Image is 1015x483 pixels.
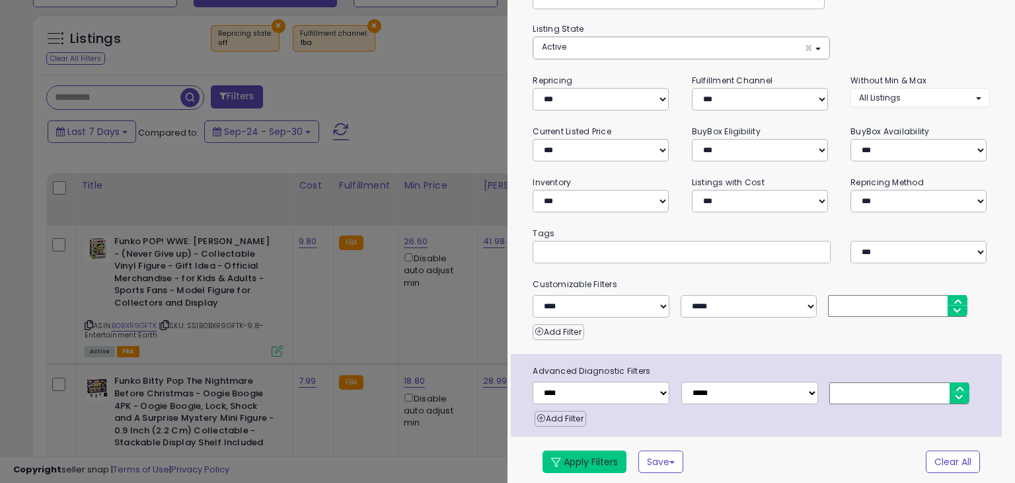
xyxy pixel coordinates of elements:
small: Listing State [533,23,583,34]
button: Apply Filters [543,451,626,473]
small: Without Min & Max [850,75,926,86]
small: Tags [523,226,999,241]
small: Current Listed Price [533,126,611,137]
span: Advanced Diagnostic Filters [523,364,1001,378]
button: Add Filter [535,411,585,427]
small: Customizable Filters [523,277,999,292]
span: × [804,41,813,55]
small: BuyBox Eligibility [692,126,761,137]
small: Inventory [533,177,571,188]
span: All Listings [859,92,901,103]
small: Listings with Cost [692,177,765,188]
small: Fulfillment Channel [692,75,772,86]
small: Repricing [533,75,572,86]
small: Repricing Method [850,177,924,188]
small: BuyBox Availability [850,126,929,137]
button: All Listings [850,88,989,107]
button: Add Filter [533,324,583,340]
button: Clear All [926,451,980,473]
button: Active × [533,37,829,59]
button: Save [638,451,683,473]
span: Active [542,41,566,52]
